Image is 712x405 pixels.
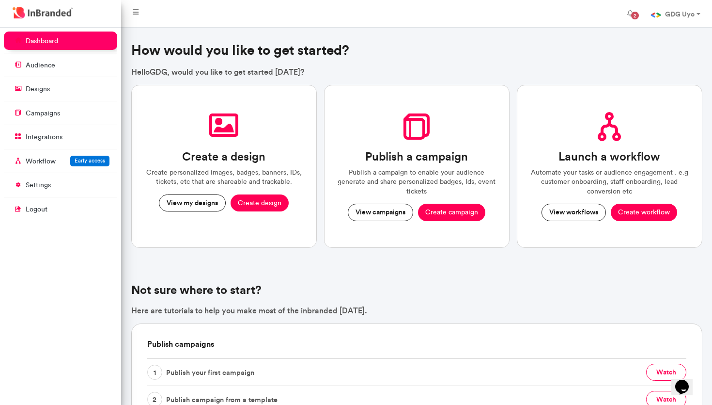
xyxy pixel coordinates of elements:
a: WorkflowEarly access [4,152,117,170]
button: View workflows [542,204,606,221]
a: integrations [4,128,117,146]
a: dashboard [4,32,117,50]
iframe: chat widget [671,366,702,395]
a: audience [4,56,117,74]
button: Create campaign [418,204,485,221]
p: Here are tutorials to help you make most of the inbranded [DATE]. [131,305,702,316]
p: Publish a campaign to enable your audience generate and share personalized badges, Ids, event tic... [336,168,497,196]
a: settings [4,176,117,194]
p: designs [26,84,50,94]
button: View campaigns [348,204,413,221]
button: Create design [231,194,289,212]
h3: Launch a workflow [558,150,660,164]
span: 2 [631,12,639,19]
a: GDG Uyo [641,4,708,23]
h3: Publish a campaign [365,150,468,164]
span: 1 [147,365,162,380]
p: dashboard [26,36,58,46]
p: audience [26,61,55,70]
h3: How would you like to get started? [131,42,702,59]
span: Publish your first campaign [166,365,254,380]
h4: Not sure where to start? [131,283,702,297]
p: integrations [26,132,62,142]
button: 2 [619,4,641,23]
h6: Publish campaigns [147,324,686,358]
button: Create workflow [611,204,677,221]
span: Early access [75,157,105,164]
a: campaigns [4,104,117,122]
h3: Create a design [182,150,265,164]
button: watch [646,364,686,381]
img: InBranded Logo [10,5,76,21]
img: profile dp [649,8,663,22]
p: campaigns [26,109,60,118]
p: Hello GDG , would you like to get started [DATE]? [131,66,702,77]
p: Automate your tasks or audience engagement . e.g customer onboarding, staff onboarding, lead conv... [529,168,690,196]
p: Create personalized images, badges, banners, IDs, tickets, etc that are shareable and trackable. [143,168,305,187]
p: settings [26,180,51,190]
p: logout [26,205,47,214]
strong: GDG Uyo [665,10,695,18]
p: Workflow [26,157,56,166]
button: View my designs [159,194,226,212]
a: designs [4,80,117,98]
